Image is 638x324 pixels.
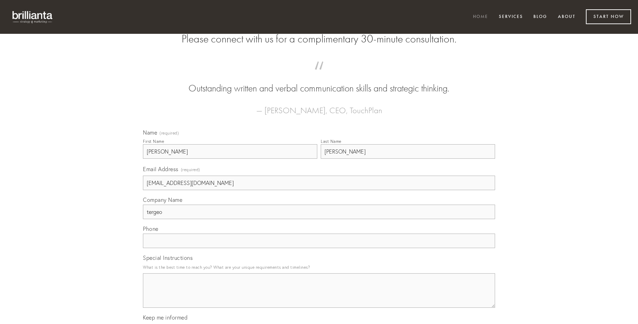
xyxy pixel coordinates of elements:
[468,11,493,23] a: Home
[143,254,193,261] span: Special Instructions
[143,196,182,203] span: Company Name
[7,7,59,27] img: brillianta - research, strategy, marketing
[143,263,495,272] p: What is the best time to reach you? What are your unique requirements and timelines?
[143,129,157,136] span: Name
[181,165,200,174] span: (required)
[143,314,187,321] span: Keep me informed
[154,95,484,117] figcaption: — [PERSON_NAME], CEO, TouchPlan
[143,139,164,144] div: First Name
[159,131,179,135] span: (required)
[553,11,580,23] a: About
[529,11,552,23] a: Blog
[154,68,484,95] blockquote: Outstanding written and verbal communication skills and strategic thinking.
[143,32,495,46] h2: Please connect with us for a complimentary 30-minute consultation.
[154,68,484,82] span: “
[143,225,158,232] span: Phone
[143,166,178,173] span: Email Address
[586,9,631,24] a: Start Now
[494,11,528,23] a: Services
[321,139,341,144] div: Last Name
